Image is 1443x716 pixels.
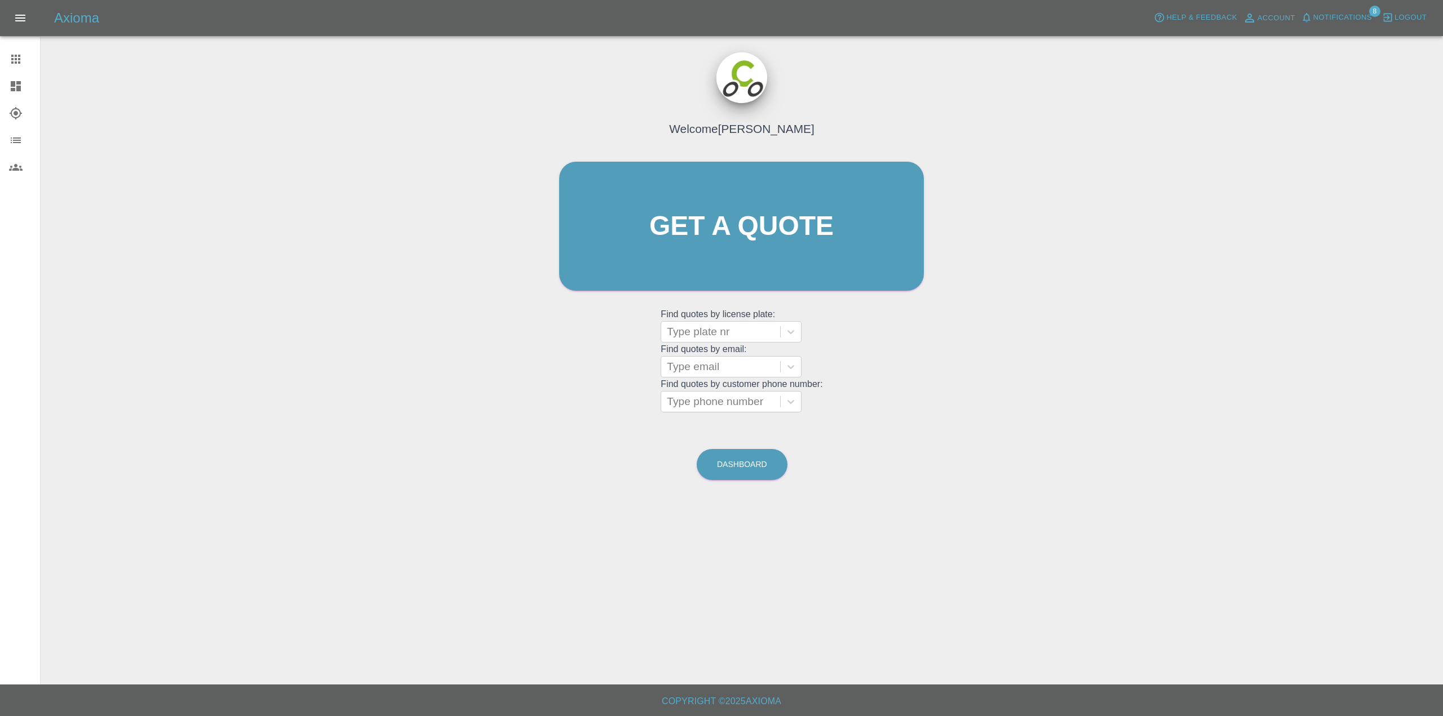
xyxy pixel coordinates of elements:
grid: Find quotes by license plate: [661,309,822,343]
a: Get a quote [559,162,924,291]
span: Logout [1395,11,1427,24]
img: ... [716,52,767,103]
a: Account [1240,9,1298,27]
a: Dashboard [697,449,787,480]
h4: Welcome [PERSON_NAME] [669,120,814,137]
span: Notifications [1313,11,1372,24]
span: Account [1258,12,1295,25]
h5: Axioma [54,9,99,27]
grid: Find quotes by customer phone number: [661,379,822,412]
button: Notifications [1298,9,1375,26]
h6: Copyright © 2025 Axioma [9,693,1434,709]
grid: Find quotes by email: [661,344,822,377]
button: Logout [1379,9,1429,26]
span: 8 [1369,6,1380,17]
button: Open drawer [7,5,34,32]
button: Help & Feedback [1151,9,1240,26]
span: Help & Feedback [1166,11,1237,24]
